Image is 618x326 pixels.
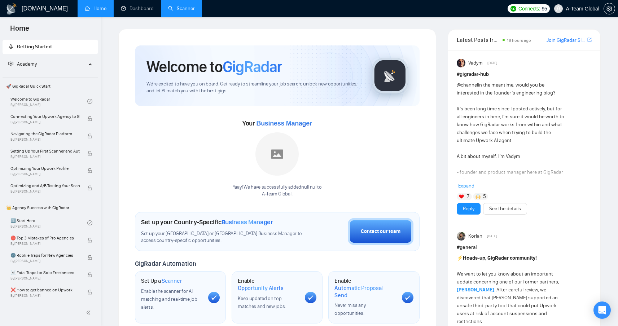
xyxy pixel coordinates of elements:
[10,165,80,172] span: Optimizing Your Upwork Profile
[10,259,80,263] span: By [PERSON_NAME]
[8,61,37,67] span: Academy
[334,302,365,316] span: Never miss any opportunities.
[487,233,497,239] span: [DATE]
[10,93,87,109] a: Welcome to GigRadarBy[PERSON_NAME]
[457,243,592,251] h1: # general
[10,155,80,159] span: By [PERSON_NAME]
[141,230,304,244] span: Set up your [GEOGRAPHIC_DATA] or [GEOGRAPHIC_DATA] Business Manager to access country-specific op...
[556,6,561,11] span: user
[87,238,92,243] span: lock
[10,120,80,124] span: By [PERSON_NAME]
[141,288,197,310] span: Enable the scanner for AI matching and real-time job alerts.
[223,57,282,76] span: GigRadar
[457,35,501,44] span: Latest Posts from the GigRadar Community
[487,60,497,66] span: [DATE]
[233,191,322,198] p: A-Team Global .
[334,277,396,299] h1: Enable
[463,205,474,213] a: Reply
[87,255,92,260] span: lock
[518,5,540,13] span: Connects:
[334,285,396,299] span: Automatic Proposal Send
[604,6,615,12] a: setting
[168,5,195,12] a: searchScanner
[458,183,474,189] span: Expand
[10,252,80,259] span: 🌚 Rookie Traps for New Agencies
[87,116,92,121] span: lock
[146,57,282,76] h1: Welcome to
[238,285,284,292] span: Opportunity Alerts
[238,295,286,309] span: Keep updated on top matches and new jobs.
[3,40,98,54] li: Getting Started
[468,232,482,240] span: Korlan
[459,194,464,199] img: ❤️
[256,120,312,127] span: Business Manager
[135,260,196,268] span: GigRadar Automation
[87,99,92,104] span: check-circle
[162,277,182,285] span: Scanner
[121,5,154,12] a: dashboardDashboard
[10,137,80,142] span: By [PERSON_NAME]
[457,82,478,88] span: @channel
[10,294,80,298] span: By [PERSON_NAME]
[457,232,465,241] img: Korlan
[4,23,35,38] span: Home
[348,218,413,245] button: Contact our team
[510,6,516,12] img: upwork-logo.png
[17,44,52,50] span: Getting Started
[467,193,469,200] span: 7
[233,184,322,198] div: Yaay! We have successfully added null null to
[10,215,87,231] a: 1️⃣ Start HereBy[PERSON_NAME]
[593,301,611,319] div: Open Intercom Messenger
[87,290,92,295] span: lock
[10,189,80,194] span: By [PERSON_NAME]
[87,168,92,173] span: lock
[141,277,182,285] h1: Set Up a
[85,5,106,12] a: homeHome
[87,133,92,138] span: lock
[86,309,93,316] span: double-left
[10,234,80,242] span: ⛔ Top 3 Mistakes of Pro Agencies
[8,61,13,66] span: fund-projection-screen
[489,205,521,213] a: See the details
[10,113,80,120] span: Connecting Your Upwork Agency to GigRadar
[6,3,17,15] img: logo
[87,151,92,156] span: lock
[222,218,273,226] span: Business Manager
[463,255,537,261] strong: Heads-up, GigRadar community!
[10,242,80,246] span: By [PERSON_NAME]
[3,79,97,93] span: 🚀 GigRadar Quick Start
[87,220,92,225] span: check-circle
[507,38,531,43] span: 18 hours ago
[141,218,273,226] h1: Set up your Country-Specific
[457,203,481,215] button: Reply
[604,3,615,14] button: setting
[457,59,465,67] img: Vadym
[475,194,481,199] img: 🙌
[8,44,13,49] span: rocket
[361,228,400,235] div: Contact our team
[238,277,299,291] h1: Enable
[587,37,592,43] span: export
[457,81,565,295] div: in the meantime, would you be interested in the founder’s engineering blog? It’s been long time s...
[468,59,483,67] span: Vadym
[255,132,299,176] img: placeholder.png
[542,5,547,13] span: 95
[457,287,494,293] a: [PERSON_NAME]
[547,36,586,44] a: Join GigRadar Slack Community
[10,286,80,294] span: ❌ How to get banned on Upwork
[587,36,592,43] a: export
[483,193,486,200] span: 5
[242,119,312,127] span: Your
[146,81,360,94] span: We're excited to have you on board. Get ready to streamline your job search, unlock new opportuni...
[10,172,80,176] span: By [PERSON_NAME]
[87,272,92,277] span: lock
[87,185,92,190] span: lock
[10,276,80,281] span: By [PERSON_NAME]
[10,182,80,189] span: Optimizing and A/B Testing Your Scanner for Better Results
[457,255,463,261] span: ⚡
[17,61,37,67] span: Academy
[10,269,80,276] span: ☠️ Fatal Traps for Solo Freelancers
[10,130,80,137] span: Navigating the GigRadar Platform
[457,70,592,78] h1: # gigradar-hub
